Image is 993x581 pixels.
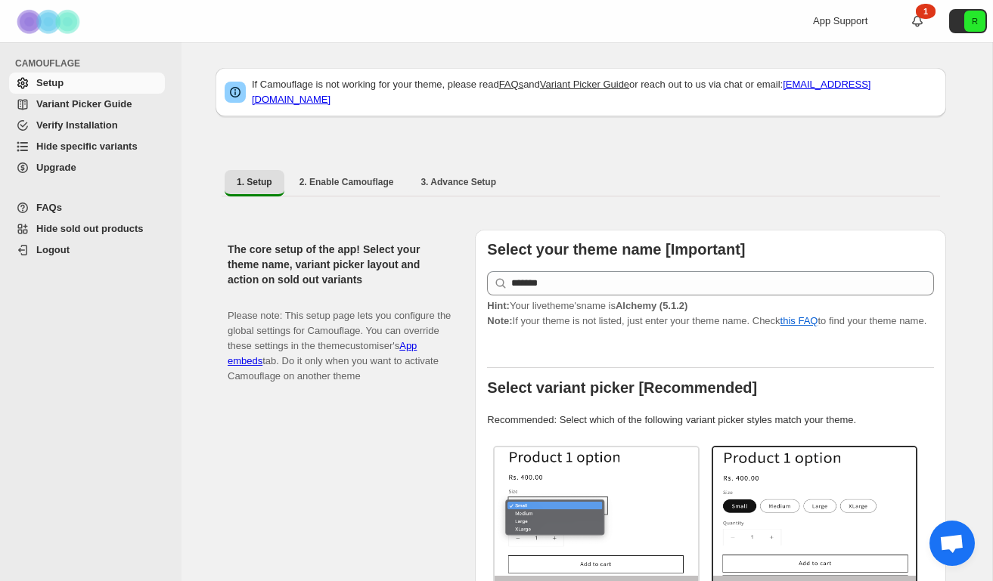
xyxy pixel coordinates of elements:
[780,315,818,326] a: this FAQ
[910,14,925,29] a: 1
[420,176,496,188] span: 3. Advance Setup
[9,94,165,115] a: Variant Picker Guide
[972,17,978,26] text: R
[487,315,512,326] strong: Note:
[9,157,165,178] a: Upgrade
[12,1,88,42] img: Camouflage
[36,244,70,255] span: Logout
[499,79,524,90] a: FAQs
[487,300,510,311] strong: Hint:
[228,293,451,384] p: Please note: This setup page lets you configure the global settings for Camouflage. You can overr...
[36,202,62,213] span: FAQs
[616,300,687,311] strong: Alchemy (5.1.2)
[36,77,64,88] span: Setup
[36,141,138,152] span: Hide specific variants
[495,447,698,576] img: Select / Dropdowns
[237,176,272,188] span: 1. Setup
[929,521,975,566] div: Open chat
[487,413,934,428] p: Recommended: Select which of the following variant picker styles match your theme.
[540,79,629,90] a: Variant Picker Guide
[9,218,165,240] a: Hide sold out products
[15,57,171,70] span: CAMOUFLAGE
[487,298,934,329] p: If your theme is not listed, just enter your theme name. Check to find your theme name.
[964,11,985,32] span: Avatar with initials R
[36,119,118,131] span: Verify Installation
[949,9,987,33] button: Avatar with initials R
[487,379,757,396] b: Select variant picker [Recommended]
[36,162,76,173] span: Upgrade
[299,176,394,188] span: 2. Enable Camouflage
[36,223,144,234] span: Hide sold out products
[228,242,451,287] h2: The core setup of the app! Select your theme name, variant picker layout and action on sold out v...
[9,136,165,157] a: Hide specific variants
[813,15,867,26] span: App Support
[9,73,165,94] a: Setup
[252,77,937,107] p: If Camouflage is not working for your theme, please read and or reach out to us via chat or email:
[9,197,165,218] a: FAQs
[36,98,132,110] span: Variant Picker Guide
[9,115,165,136] a: Verify Installation
[487,300,687,311] span: Your live theme's name is
[713,447,917,576] img: Buttons / Swatches
[9,240,165,261] a: Logout
[487,241,745,258] b: Select your theme name [Important]
[916,4,936,19] div: 1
